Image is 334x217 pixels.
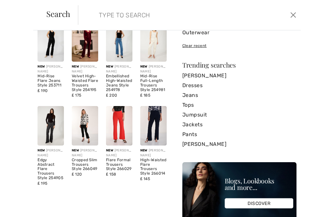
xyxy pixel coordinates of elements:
[46,10,70,18] span: Search
[140,22,167,62] img: Mid-Rise Full-Length Trousers Style 254981. Champagne
[106,158,132,171] div: Flare Formal Trousers Style 266029
[72,158,98,171] div: Cropped Slim Trousers Style 266049
[140,158,167,176] div: High-Waisted Flare Trousers Style 266014
[182,100,296,110] a: Tops
[182,110,296,120] a: Jumpsuit
[182,28,296,38] a: Outerwear
[140,93,150,98] span: ₤ 185
[38,64,64,74] div: [PERSON_NAME]
[182,130,296,139] a: Pants
[106,172,116,177] span: ₤ 158
[182,139,296,149] a: [PERSON_NAME]
[72,64,98,74] div: [PERSON_NAME]
[15,5,29,10] span: Chat
[140,64,167,74] div: [PERSON_NAME]
[140,106,167,146] img: High-Waisted Flare Trousers Style 266014. Black
[140,65,147,69] span: New
[140,148,167,158] div: [PERSON_NAME]
[72,106,98,146] img: Cropped Slim Trousers Style 266049. Black
[38,74,64,87] div: Mid-Rise Flare Jeans Style 253711
[182,43,296,49] div: Clear recent
[38,158,64,180] div: Edgy Abstract Flare Trousers Style 254905
[225,198,293,209] div: DISCOVER
[72,22,98,62] img: Velvet High-Waisted Flare Trousers Style 254195. Black
[106,93,117,98] span: ₤ 200
[182,120,296,130] a: Jackets
[140,74,167,92] div: Mid-Rise Full-Length Trousers Style 254981
[289,10,298,20] button: Close
[72,65,79,69] span: New
[182,62,296,68] div: Trending searches
[72,74,98,92] div: Velvet High-Waisted Flare Trousers Style 254195
[182,81,296,90] a: Dresses
[38,65,45,69] span: New
[106,22,132,62] img: Embellished High-Waisted Jeans Style 254978. Blue
[38,22,64,62] img: Mid-Rise Flare Jeans Style 253711. Black
[72,172,82,177] span: ₤ 120
[140,148,147,152] span: New
[140,177,150,181] span: ₤ 145
[72,148,79,152] span: New
[106,148,113,152] span: New
[38,106,64,146] img: Edgy Abstract Flare Trousers Style 254905. Charcoal/silver
[38,181,47,186] span: ₤ 195
[106,148,132,158] div: [PERSON_NAME]
[106,64,132,74] div: [PERSON_NAME]
[72,148,98,158] div: [PERSON_NAME]
[106,106,132,146] img: Flare Formal Trousers Style 266029. Lust
[182,90,296,100] a: Jeans
[106,74,132,92] div: Embellished High-Waisted Jeans Style 254978
[106,65,113,69] span: New
[38,148,45,152] span: New
[38,88,48,93] span: ₤ 190
[72,93,81,98] span: ₤ 175
[225,178,293,191] div: Blogs, Lookbooks and more...
[94,5,240,25] input: TYPE TO SEARCH
[38,148,64,158] div: [PERSON_NAME]
[182,71,296,81] a: [PERSON_NAME]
